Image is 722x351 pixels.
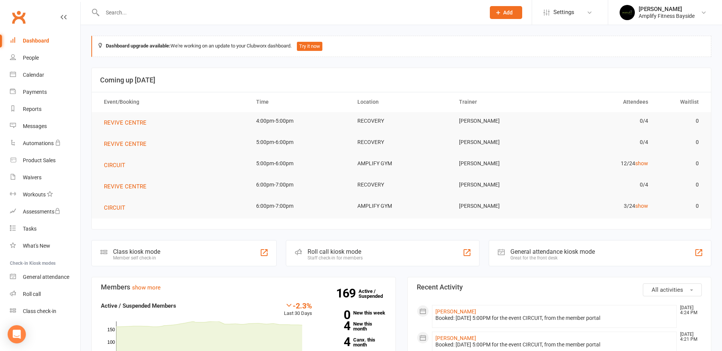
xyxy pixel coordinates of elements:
a: [PERSON_NAME] [435,308,476,315]
h3: Recent Activity [417,283,702,291]
span: Settings [553,4,574,21]
div: Open Intercom Messenger [8,325,26,343]
a: Dashboard [10,32,80,49]
strong: 0 [324,309,350,321]
td: 0 [655,176,706,194]
div: Roll call [23,291,41,297]
a: Clubworx [9,8,28,27]
a: [PERSON_NAME] [435,335,476,341]
td: [PERSON_NAME] [452,133,553,151]
th: Attendees [553,92,655,112]
span: REVIVE CENTRE [104,119,147,126]
a: What's New [10,237,80,255]
td: 4:00pm-5:00pm [249,112,351,130]
a: Tasks [10,220,80,237]
div: -2.3% [284,301,312,310]
a: Product Sales [10,152,80,169]
a: 0New this week [324,310,386,315]
a: People [10,49,80,66]
div: Last 30 Days [284,301,312,318]
strong: Dashboard upgrade available: [106,43,171,49]
strong: 4 [324,336,350,348]
div: Roll call kiosk mode [308,248,363,255]
strong: 4 [324,320,350,332]
a: Payments [10,84,80,101]
a: Messages [10,118,80,135]
div: Class kiosk mode [113,248,160,255]
div: Payments [23,89,47,95]
td: [PERSON_NAME] [452,155,553,172]
td: RECOVERY [351,133,452,151]
a: 169Active / Suspended [359,283,392,304]
td: 5:00pm-6:00pm [249,133,351,151]
button: Add [490,6,522,19]
td: 6:00pm-7:00pm [249,197,351,215]
div: Class check-in [23,308,56,314]
button: All activities [643,283,702,296]
button: REVIVE CENTRE [104,139,152,149]
div: Member self check-in [113,255,160,261]
a: Workouts [10,186,80,203]
h3: Members [101,283,386,291]
div: Waivers [23,174,41,180]
a: Calendar [10,66,80,84]
div: Workouts [23,191,46,198]
a: General attendance kiosk mode [10,269,80,286]
input: Search... [100,7,480,18]
span: CIRCUIT [104,204,125,211]
a: Waivers [10,169,80,186]
th: Trainer [452,92,553,112]
div: Dashboard [23,38,49,44]
span: CIRCUIT [104,162,125,169]
td: [PERSON_NAME] [452,112,553,130]
th: Waitlist [655,92,706,112]
a: Automations [10,135,80,152]
a: show [635,160,648,166]
a: 4New this month [324,321,386,331]
div: Great for the front desk [510,255,595,261]
img: thumb_image1596355059.png [620,5,635,20]
div: General attendance kiosk mode [510,248,595,255]
td: 12/24 [553,155,655,172]
span: Add [503,9,513,16]
a: show more [132,284,161,291]
th: Location [351,92,452,112]
strong: 169 [336,288,359,299]
div: Product Sales [23,157,56,163]
div: General attendance [23,274,69,280]
span: REVIVE CENTRE [104,141,147,147]
button: REVIVE CENTRE [104,182,152,191]
td: [PERSON_NAME] [452,197,553,215]
span: All activities [652,286,683,293]
td: 0 [655,133,706,151]
time: [DATE] 4:21 PM [676,332,701,342]
td: RECOVERY [351,176,452,194]
td: 0 [655,197,706,215]
button: REVIVE CENTRE [104,118,152,127]
td: 0/4 [553,112,655,130]
td: RECOVERY [351,112,452,130]
button: CIRCUIT [104,161,131,170]
a: Reports [10,101,80,118]
td: 0 [655,155,706,172]
h3: Coming up [DATE] [100,76,703,84]
td: [PERSON_NAME] [452,176,553,194]
div: [PERSON_NAME] [639,6,695,13]
td: 0/4 [553,133,655,151]
time: [DATE] 4:24 PM [676,305,701,315]
div: We're working on an update to your Clubworx dashboard. [91,36,711,57]
div: Messages [23,123,47,129]
td: 5:00pm-6:00pm [249,155,351,172]
a: 4Canx. this month [324,337,386,347]
td: AMPLIFY GYM [351,155,452,172]
div: Reports [23,106,41,112]
a: show [635,203,648,209]
td: 0 [655,112,706,130]
a: Class kiosk mode [10,303,80,320]
div: Booked: [DATE] 5:00PM for the event CIRCUIT, from the member portal [435,342,674,348]
div: Assessments [23,209,61,215]
td: 6:00pm-7:00pm [249,176,351,194]
div: Amplify Fitness Bayside [639,13,695,19]
div: Tasks [23,226,37,232]
span: REVIVE CENTRE [104,183,147,190]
